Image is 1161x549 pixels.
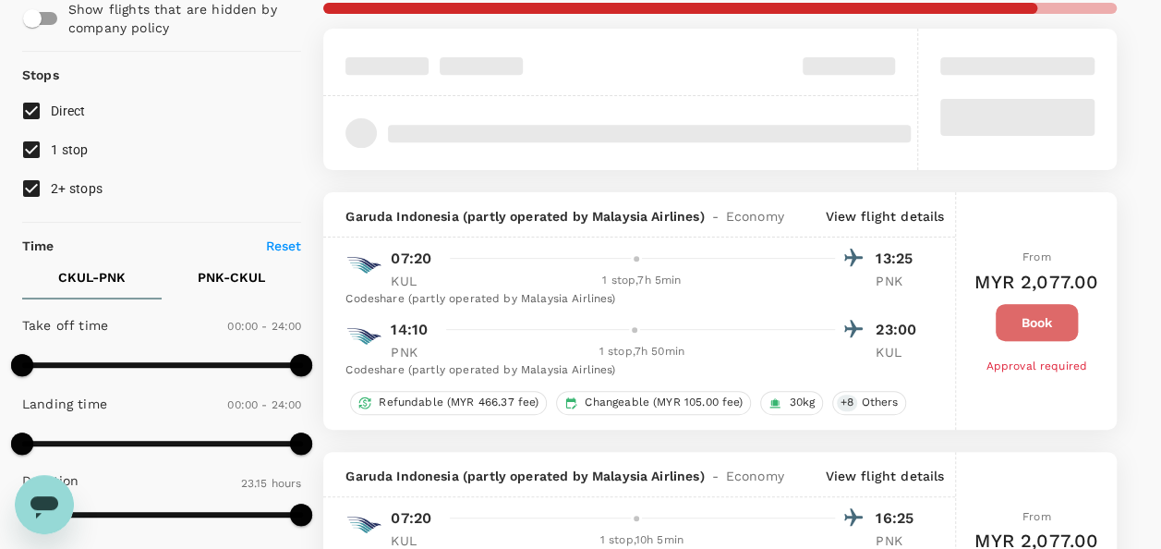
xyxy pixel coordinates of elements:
span: Changeable (MYR 105.00 fee) [577,395,750,410]
span: 23.15 hours [241,477,302,490]
span: Garuda Indonesia (partly operated by Malaysia Airlines) [345,207,704,226]
span: 00:00 - 24:00 [227,320,301,333]
span: Economy [726,207,784,226]
p: KUL [876,343,922,361]
div: Changeable (MYR 105.00 fee) [556,391,751,415]
h6: MYR 2,077.00 [974,267,1098,297]
span: 00:00 - 24:00 [227,398,301,411]
div: Codeshare (partly operated by Malaysia Airlines) [345,290,922,309]
span: Economy [726,467,784,485]
strong: Stops [22,67,59,82]
p: 14:10 [391,319,428,341]
p: CKUL - PNK [58,268,126,287]
p: View flight details [825,467,944,485]
span: - [705,467,726,485]
span: 1 stop [51,142,89,157]
div: 1 stop , 7h 5min [448,272,835,290]
span: Direct [51,104,86,118]
p: 07:20 [391,248,431,270]
span: Refundable (MYR 466.37 fee) [371,395,546,410]
p: Reset [266,237,302,255]
p: PNK [876,272,922,290]
div: 1 stop , 7h 50min [448,343,835,361]
span: From [1022,250,1051,263]
p: 13:25 [876,248,922,270]
iframe: Button to launch messaging window [15,475,74,534]
button: Book [996,304,1078,341]
p: Duration [22,471,79,490]
span: Approval required [986,360,1087,372]
span: Garuda Indonesia (partly operated by Malaysia Airlines) [345,467,704,485]
span: + 8 [837,395,857,410]
div: +8Others [832,391,906,415]
span: - [705,207,726,226]
p: 23:00 [876,319,922,341]
img: GA [345,247,382,284]
img: GA [345,506,382,543]
span: 30kg [781,395,822,410]
span: 2+ stops [51,181,103,196]
p: Time [22,237,54,255]
p: PNK [391,343,437,361]
div: Codeshare (partly operated by Malaysia Airlines) [345,361,922,380]
span: From [1022,510,1051,523]
p: Take off time [22,316,108,335]
p: 16:25 [876,507,922,530]
p: KUL [391,272,437,290]
div: Refundable (MYR 466.37 fee) [350,391,547,415]
img: GA [345,318,382,355]
p: 07:20 [391,507,431,530]
p: Landing time [22,395,107,413]
p: PNK - CKUL [198,268,265,287]
p: View flight details [825,207,944,226]
div: 30kg [760,391,823,415]
span: Others [853,395,905,410]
